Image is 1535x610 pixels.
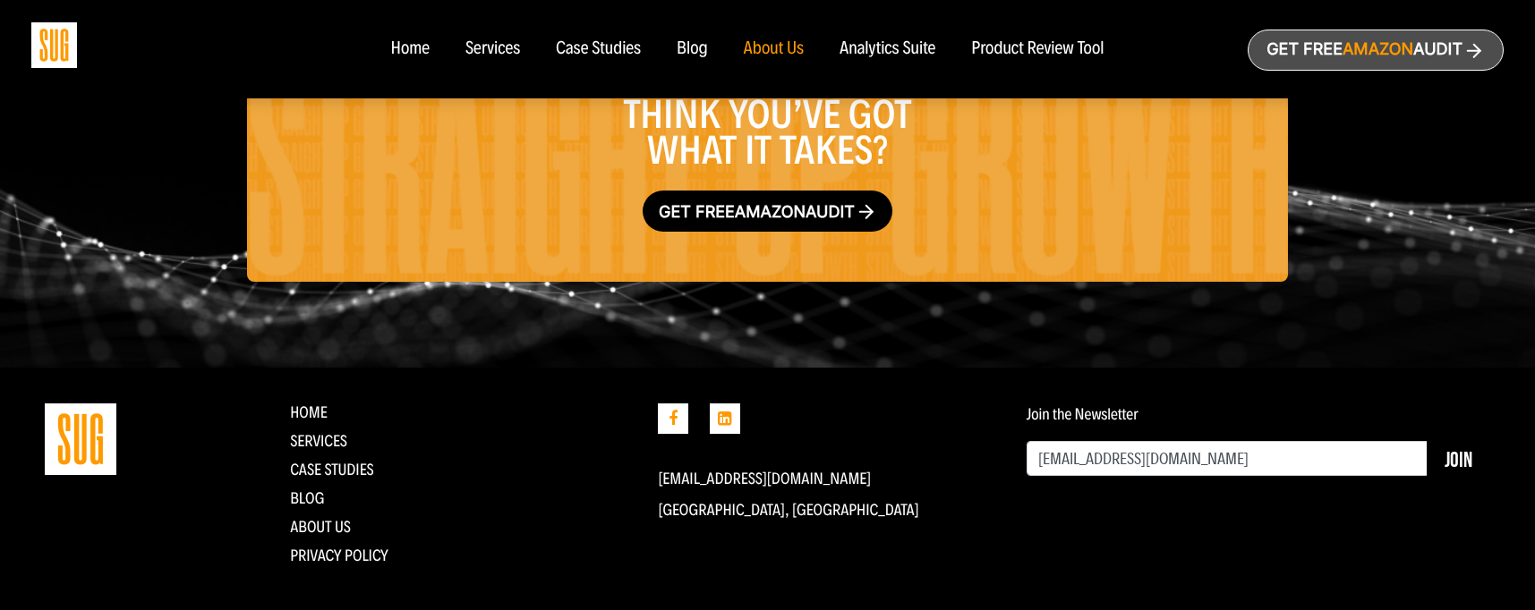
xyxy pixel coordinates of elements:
[647,127,889,174] span: what it takes?
[31,22,77,68] img: Sug
[390,39,429,59] a: Home
[971,39,1104,59] a: Product Review Tool
[1027,441,1428,477] input: Email
[290,431,347,451] a: Services
[465,39,520,59] a: Services
[658,469,871,488] a: [EMAIL_ADDRESS][DOMAIN_NAME]
[290,402,328,422] a: Home
[744,39,805,59] a: About Us
[45,403,116,475] img: Straight Up Growth
[290,546,388,565] a: Privacy Policy
[840,39,935,59] a: Analytics Suite
[290,488,324,508] a: Blog
[1248,30,1504,71] a: Get freeAmazonAudit
[643,191,892,232] a: Get freeAmazonaudit
[735,203,806,222] span: Amazon
[677,39,708,59] a: Blog
[1027,405,1138,423] label: Join the Newsletter
[290,517,351,537] a: About Us
[556,39,641,59] a: Case Studies
[290,460,374,479] a: CASE STUDIES
[1427,441,1490,477] button: Join
[658,501,999,519] p: [GEOGRAPHIC_DATA], [GEOGRAPHIC_DATA]
[1343,40,1413,59] span: Amazon
[260,97,1275,169] h3: Think you’ve got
